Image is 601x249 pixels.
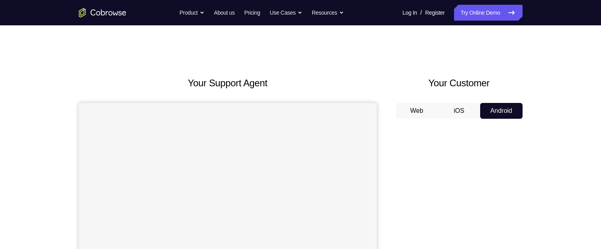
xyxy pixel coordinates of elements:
[312,5,344,21] button: Resources
[438,103,480,119] button: iOS
[79,76,377,90] h2: Your Support Agent
[425,5,445,21] a: Register
[396,103,438,119] button: Web
[79,8,126,17] a: Go to the home page
[214,5,235,21] a: About us
[179,5,204,21] button: Product
[270,5,302,21] button: Use Cases
[403,5,417,21] a: Log In
[480,103,523,119] button: Android
[454,5,522,21] a: Try Online Demo
[244,5,260,21] a: Pricing
[420,8,422,17] span: /
[396,76,523,90] h2: Your Customer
